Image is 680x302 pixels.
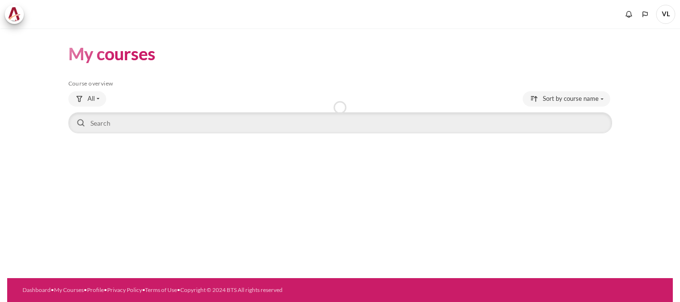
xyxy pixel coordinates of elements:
[22,286,374,294] div: • • • • •
[54,286,84,293] a: My Courses
[5,5,29,24] a: Architeck Architeck
[8,7,21,22] img: Architeck
[22,286,51,293] a: Dashboard
[638,7,652,22] button: Languages
[145,286,177,293] a: Terms of Use
[68,43,155,65] h1: My courses
[68,91,106,107] button: Grouping drop-down menu
[68,80,612,87] h5: Course overview
[68,112,612,133] input: Search
[88,94,95,104] span: All
[622,7,636,22] div: Show notification window with no new notifications
[68,91,612,135] div: Course overview controls
[107,286,142,293] a: Privacy Policy
[656,5,675,24] a: User menu
[543,94,599,104] span: Sort by course name
[656,5,675,24] span: VL
[7,28,673,150] section: Content
[180,286,283,293] a: Copyright © 2024 BTS All rights reserved
[523,91,610,107] button: Sorting drop-down menu
[87,286,104,293] a: Profile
